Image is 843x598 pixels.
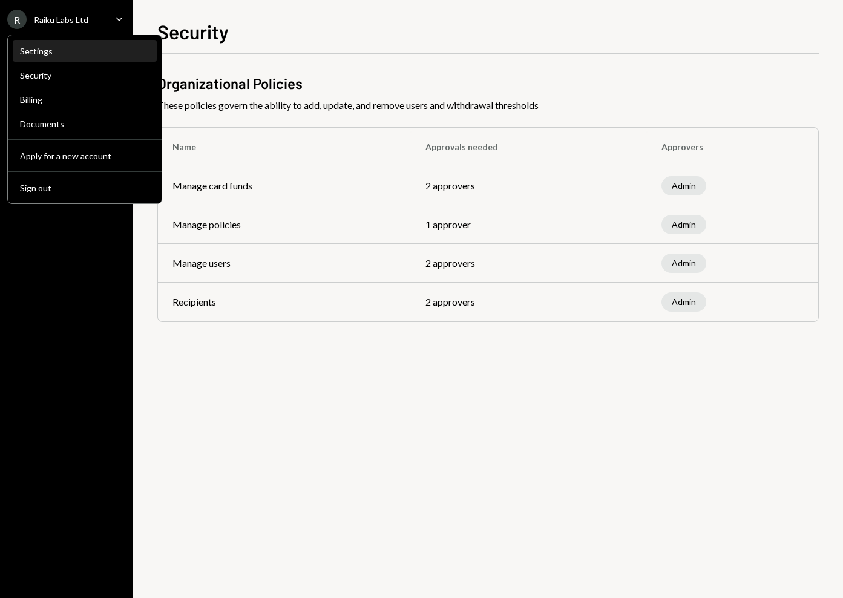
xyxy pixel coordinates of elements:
a: Home [7,31,126,53]
div: R [7,10,27,29]
th: Name [158,128,411,166]
button: Apply for a new account [13,145,157,167]
th: Approvers [647,128,818,166]
h1: Security [157,19,229,44]
td: 2 approvers [411,244,647,283]
td: Manage policies [158,205,411,244]
th: Approvals needed [411,128,647,166]
div: Raiku Labs Ltd [34,15,88,25]
button: Sign out [13,177,157,199]
a: Billing [13,88,157,110]
td: 2 approvers [411,283,647,321]
div: Admin [661,254,706,273]
h2: Organizational Policies [157,73,303,93]
a: Security [13,64,157,86]
span: These policies govern the ability to add, update, and remove users and withdrawal thresholds [157,98,819,113]
td: Manage card funds [158,166,411,205]
div: Admin [661,215,706,234]
td: 1 approver [411,205,647,244]
div: Settings [20,46,149,56]
a: Settings [13,40,157,62]
div: Admin [661,292,706,312]
td: Manage users [158,244,411,283]
div: Documents [20,119,149,129]
td: Recipients [158,283,411,321]
div: Apply for a new account [20,151,149,161]
td: 2 approvers [411,166,647,205]
div: Billing [20,94,149,105]
div: Sign out [20,183,149,193]
div: Admin [661,176,706,195]
div: Security [20,70,149,80]
a: Documents [13,113,157,134]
